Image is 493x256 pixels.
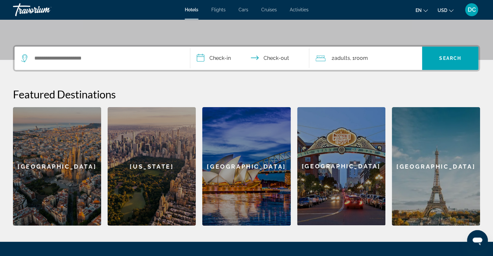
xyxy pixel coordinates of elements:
span: Room [354,55,368,61]
button: Travelers: 2 adults, 0 children [309,47,422,70]
iframe: Button to launch messaging window [467,230,488,251]
span: Search [439,56,461,61]
a: [US_STATE] [108,107,196,226]
a: Activities [290,7,309,12]
a: [GEOGRAPHIC_DATA] [13,107,101,226]
button: Check in and out dates [190,47,310,70]
button: User Menu [463,3,480,17]
a: Travorium [13,1,78,18]
a: Flights [211,7,226,12]
a: Cruises [261,7,277,12]
button: Search [422,47,478,70]
a: Cars [239,7,248,12]
span: , 1 [350,54,368,63]
h2: Featured Destinations [13,88,480,101]
a: [GEOGRAPHIC_DATA] [297,107,385,226]
button: Change language [416,6,428,15]
span: en [416,8,422,13]
span: Adults [334,55,350,61]
span: 2 [331,54,350,63]
span: USD [438,8,447,13]
a: Hotels [185,7,198,12]
a: [GEOGRAPHIC_DATA] [202,107,290,226]
div: Search widget [15,47,478,70]
button: Change currency [438,6,453,15]
span: DC [468,6,476,13]
a: [GEOGRAPHIC_DATA] [392,107,480,226]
